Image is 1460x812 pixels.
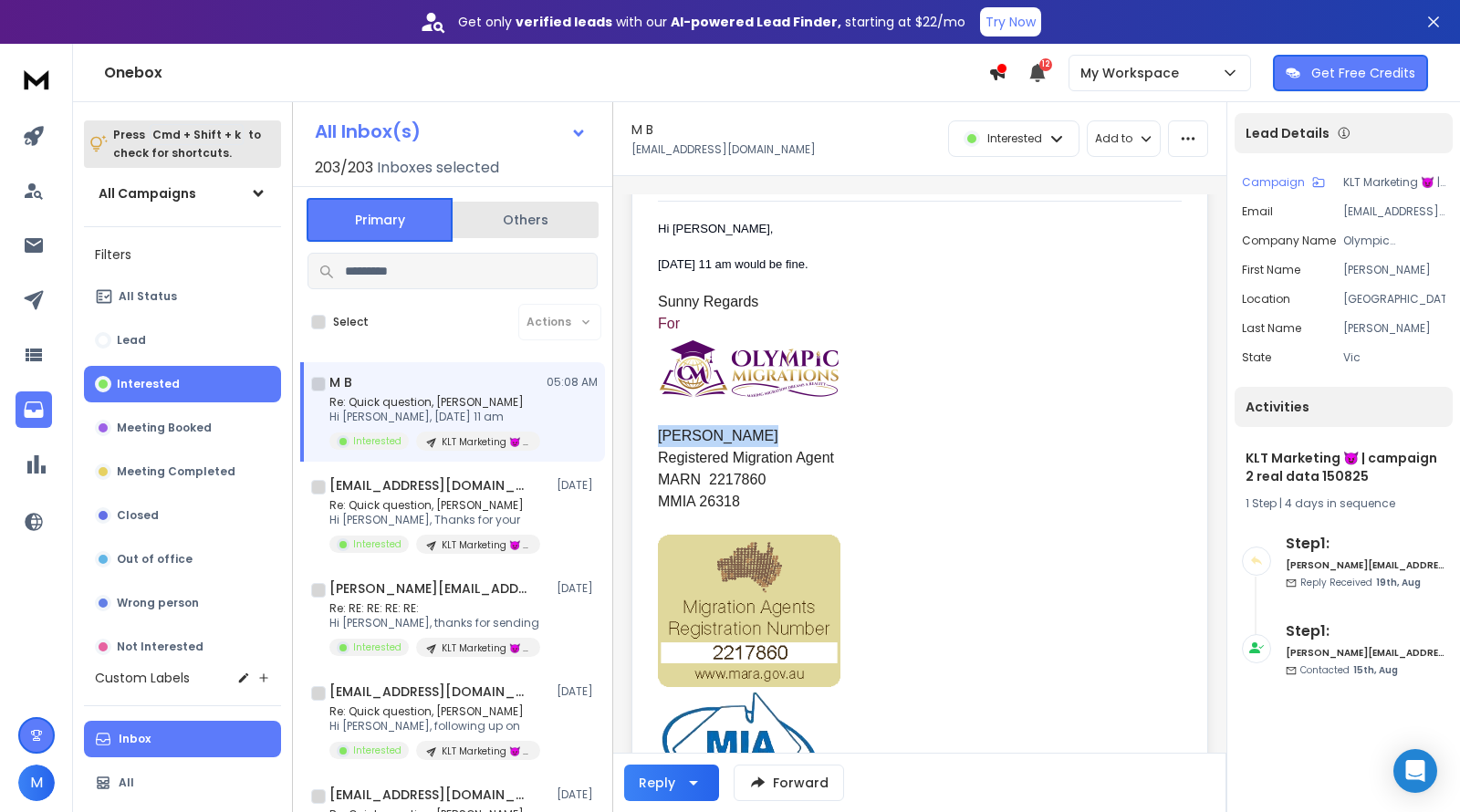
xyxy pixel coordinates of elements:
p: Re: RE: RE: RE: RE: [329,601,540,616]
span: 1 Step [1246,495,1277,511]
button: Closed [84,497,281,534]
h1: Onebox [104,62,988,84]
h1: KLT Marketing 😈 | campaign 2 real data 150825 [1246,449,1442,485]
p: Re: Quick question, [PERSON_NAME] [329,395,540,410]
p: Hi [PERSON_NAME], [DATE] 11 am [329,410,540,424]
button: Primary [307,198,453,242]
div: Hi [PERSON_NAME], [658,220,1167,238]
p: Interested [987,131,1042,146]
button: Out of office [84,541,281,578]
p: location [1242,292,1290,307]
p: Hi [PERSON_NAME], thanks for sending [329,616,540,630]
p: KLT Marketing 😈 | campaign 2 real data 150825 [1343,175,1445,190]
button: Try Now [980,7,1041,36]
button: Meeting Completed [84,453,281,490]
p: [EMAIL_ADDRESS][DOMAIN_NAME] [1343,204,1445,219]
h3: Filters [84,242,281,267]
button: All Status [84,278,281,315]
div: [DATE] 11 am would be fine. [658,255,1167,274]
p: state [1242,350,1271,365]
h1: [EMAIL_ADDRESS][DOMAIN_NAME] [329,476,530,494]
h6: Step 1 : [1286,620,1445,642]
p: Interested [117,377,180,391]
div: [PERSON_NAME] Registered Migration Agent [658,425,1167,469]
p: Get only with our starting at $22/mo [458,13,965,31]
h3: Custom Labels [95,669,190,687]
p: Add to [1095,131,1132,146]
p: Press to check for shortcuts. [113,126,261,162]
p: 05:08 AM [547,375,598,390]
p: Olympic Migrations [1343,234,1445,248]
span: 12 [1039,58,1052,71]
h6: Step 1 : [1286,533,1445,555]
button: Campaign [1242,175,1325,190]
p: [PERSON_NAME] [1343,321,1445,336]
p: Interested [353,434,401,448]
p: Vic [1343,350,1445,365]
h1: [EMAIL_ADDRESS][DOMAIN_NAME] [329,786,530,804]
button: All [84,765,281,801]
button: All Inbox(s) [300,113,601,150]
button: M [18,765,55,801]
p: [DATE] [557,581,598,596]
p: All Status [119,289,177,304]
p: Email [1242,204,1273,219]
h1: M B [329,373,352,391]
p: Inbox [119,732,151,746]
button: Others [453,200,599,240]
p: [DATE] [557,787,598,802]
p: Lead Details [1246,124,1330,142]
h6: [PERSON_NAME][EMAIL_ADDRESS][DOMAIN_NAME] [1286,558,1445,572]
img: AIorK4wFsSmyBHVbcXzQXKTAFnNpIL7HaALxcw3HFh58jLek58tHMeQhsF6zXvW7pTTc1B3Ce5XnBWDXZDfD [658,335,840,403]
div: MARN 2217860 [658,469,1167,491]
p: Meeting Booked [117,421,212,435]
div: Open Intercom Messenger [1393,749,1437,793]
label: Select [333,315,369,329]
p: Lead [117,333,146,348]
p: Contacted [1300,663,1398,677]
p: Interested [353,640,401,654]
p: KLT Marketing 😈 | campaign 2 real data 150825 [442,538,529,552]
p: [DATE] [557,684,598,699]
span: 19th, Aug [1376,576,1421,589]
button: Forward [734,765,844,801]
p: My Workspace [1080,64,1186,82]
div: Activities [1235,387,1453,427]
h1: [PERSON_NAME][EMAIL_ADDRESS][DOMAIN_NAME] [329,579,530,598]
p: Meeting Completed [117,464,235,479]
button: Meeting Booked [84,410,281,446]
p: Company Name [1242,234,1336,248]
span: 15th, Aug [1353,663,1398,677]
button: Reply [624,765,719,801]
div: Sunny Regards [658,291,1167,313]
strong: verified leads [516,13,612,31]
p: [DATE] [557,478,598,493]
p: Get Free Credits [1311,64,1415,82]
button: Not Interested [84,629,281,665]
p: [PERSON_NAME] [1343,263,1445,277]
h1: All Inbox(s) [315,122,421,141]
p: Try Now [985,13,1036,31]
img: logo [18,62,55,96]
p: [GEOGRAPHIC_DATA] [1343,292,1445,307]
p: First Name [1242,263,1300,277]
img: AIorK4yxw8SiPOkk9MV68LzlQtX4icKUoMiS4s1A7a0ccK16zPZBvdwjJ5vyXPm05j9kFRKR3ZqAysG3soxP [658,535,840,687]
p: Hi [PERSON_NAME], Thanks for your [329,513,540,527]
p: KLT Marketing 😈 | campaign 130825 [442,641,529,655]
p: Interested [353,537,401,551]
p: Wrong person [117,596,199,610]
p: KLT Marketing 😈 | campaign 2 real data 150825 [442,435,529,449]
h6: [PERSON_NAME][EMAIL_ADDRESS][DOMAIN_NAME] [1286,646,1445,660]
span: 4 days in sequence [1285,495,1395,511]
p: All [119,776,134,790]
p: [EMAIL_ADDRESS][DOMAIN_NAME] [631,142,816,157]
button: All Campaigns [84,175,281,212]
p: Not Interested [117,640,203,654]
font: For [658,316,680,331]
p: Out of office [117,552,193,567]
p: Re: Quick question, [PERSON_NAME] [329,498,540,513]
h1: All Campaigns [99,184,196,203]
p: Reply Received [1300,576,1421,589]
p: Interested [353,744,401,757]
